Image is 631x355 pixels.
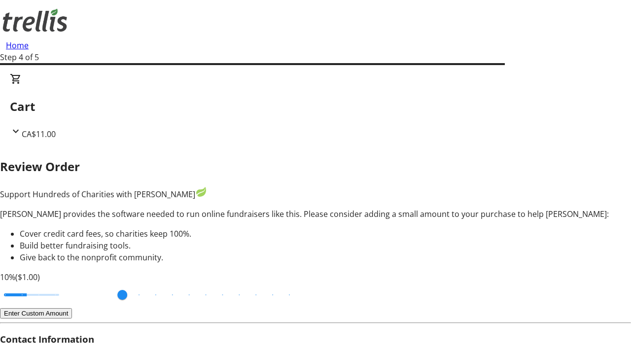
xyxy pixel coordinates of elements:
li: Cover credit card fees, so charities keep 100%. [20,228,631,240]
li: Build better fundraising tools. [20,240,631,251]
span: CA$11.00 [22,129,56,140]
div: CartCA$11.00 [10,73,621,140]
h2: Cart [10,98,621,115]
li: Give back to the nonprofit community. [20,251,631,263]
